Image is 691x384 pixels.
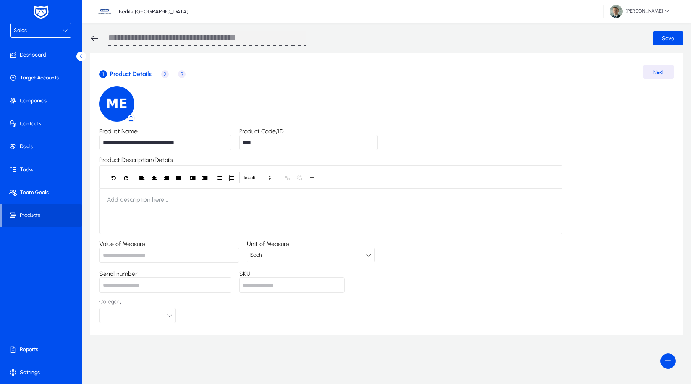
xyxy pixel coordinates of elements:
button: default [239,172,273,183]
a: Team Goals [2,181,83,204]
label: Product Name [99,128,138,135]
button: Justify Right [160,173,172,183]
img: 81.jpg [610,5,623,18]
span: Team Goals [2,189,83,196]
button: Justify Center [148,173,160,183]
a: Contacts [2,112,83,135]
button: Ordered List [225,173,237,183]
a: Deals [2,135,83,158]
span: 3 [178,70,186,78]
span: 1 [99,70,107,78]
button: Justify Full [172,173,184,183]
p: Berlitz [GEOGRAPHIC_DATA] [119,8,188,15]
span: Tasks [2,166,83,173]
button: Indent [186,173,199,183]
button: Save [653,31,683,45]
span: Dashboard [2,51,83,59]
span: Save [662,35,674,42]
span: Product Details [110,71,152,77]
label: Unit of Measure [247,240,289,248]
button: Unordered List [213,173,225,183]
button: Next [643,65,674,79]
img: white-logo.png [31,5,50,21]
a: Reports [2,338,83,361]
span: Deals [2,143,83,151]
span: [PERSON_NAME] [610,5,670,18]
a: Companies [2,89,83,112]
label: Product Code/ID [239,128,284,135]
span: Settings [2,369,83,376]
label: SKU [239,270,251,277]
span: Companies [2,97,83,105]
img: 37.jpg [97,4,112,19]
label: Product Description/Details [99,156,173,164]
button: [PERSON_NAME] [604,5,676,18]
a: Settings [2,361,83,384]
button: Undo [107,173,120,183]
button: Justify Left [136,173,148,183]
label: Value of Measure [99,240,145,248]
span: Reports [2,346,83,353]
span: Each [250,252,262,258]
span: Add description here .. [99,188,176,211]
span: Products [2,212,82,219]
button: Redo [120,173,132,183]
a: Tasks [2,158,83,181]
button: Outdent [199,173,211,183]
label: Serial number [99,270,138,277]
img: 63.png [99,86,134,122]
span: Target Accounts [2,74,83,82]
button: Horizontal Line [306,173,318,183]
span: Next [653,69,664,75]
span: Contacts [2,120,83,128]
span: 2 [161,70,169,78]
label: Category [99,299,176,305]
a: Target Accounts [2,66,83,89]
a: Dashboard [2,44,83,66]
span: Sales [14,27,27,34]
